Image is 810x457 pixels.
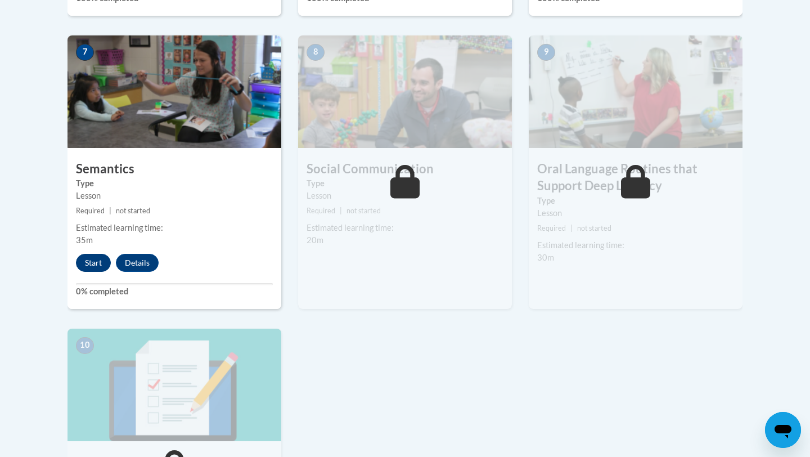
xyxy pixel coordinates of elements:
span: 30m [537,253,554,262]
div: Estimated learning time: [307,222,503,234]
div: Lesson [76,190,273,202]
span: | [109,207,111,215]
span: | [340,207,342,215]
h3: Social Communication [298,160,512,178]
span: 8 [307,44,325,61]
span: not started [346,207,381,215]
label: Type [307,177,503,190]
div: Lesson [537,207,734,219]
img: Course Image [529,35,742,148]
img: Course Image [67,35,281,148]
iframe: Button to launch messaging window, conversation in progress [765,412,801,448]
span: 35m [76,235,93,245]
span: Required [307,207,335,215]
button: Details [116,254,159,272]
h3: Semantics [67,160,281,178]
label: 0% completed [76,285,273,298]
div: Lesson [307,190,503,202]
span: not started [577,224,611,232]
span: 7 [76,44,94,61]
span: 20m [307,235,323,245]
label: Type [537,195,734,207]
label: Type [76,177,273,190]
div: Estimated learning time: [76,222,273,234]
span: Required [537,224,566,232]
h3: Oral Language Routines that Support Deep Literacy [529,160,742,195]
div: Estimated learning time: [537,239,734,252]
img: Course Image [67,329,281,441]
span: 10 [76,337,94,354]
span: | [570,224,573,232]
span: Required [76,207,105,215]
img: Course Image [298,35,512,148]
button: Start [76,254,111,272]
span: 9 [537,44,555,61]
span: not started [116,207,150,215]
